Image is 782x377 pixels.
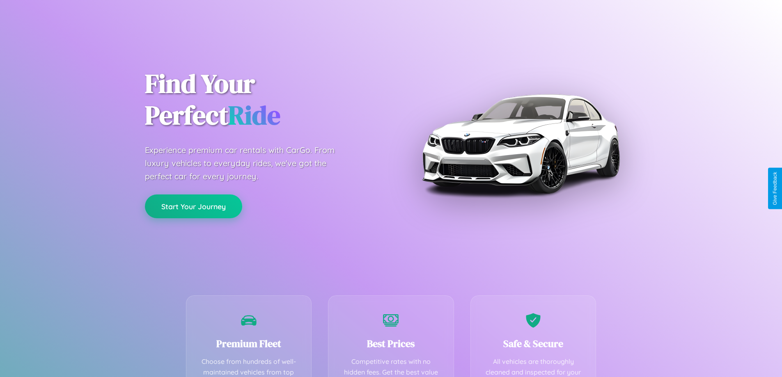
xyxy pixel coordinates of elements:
button: Start Your Journey [145,194,242,218]
h3: Safe & Secure [483,337,584,350]
div: Give Feedback [772,172,778,205]
img: Premium BMW car rental vehicle [418,41,623,246]
h3: Best Prices [341,337,441,350]
p: Experience premium car rentals with CarGo. From luxury vehicles to everyday rides, we've got the ... [145,144,350,183]
h3: Premium Fleet [199,337,299,350]
span: Ride [228,97,280,133]
h1: Find Your Perfect [145,68,379,131]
